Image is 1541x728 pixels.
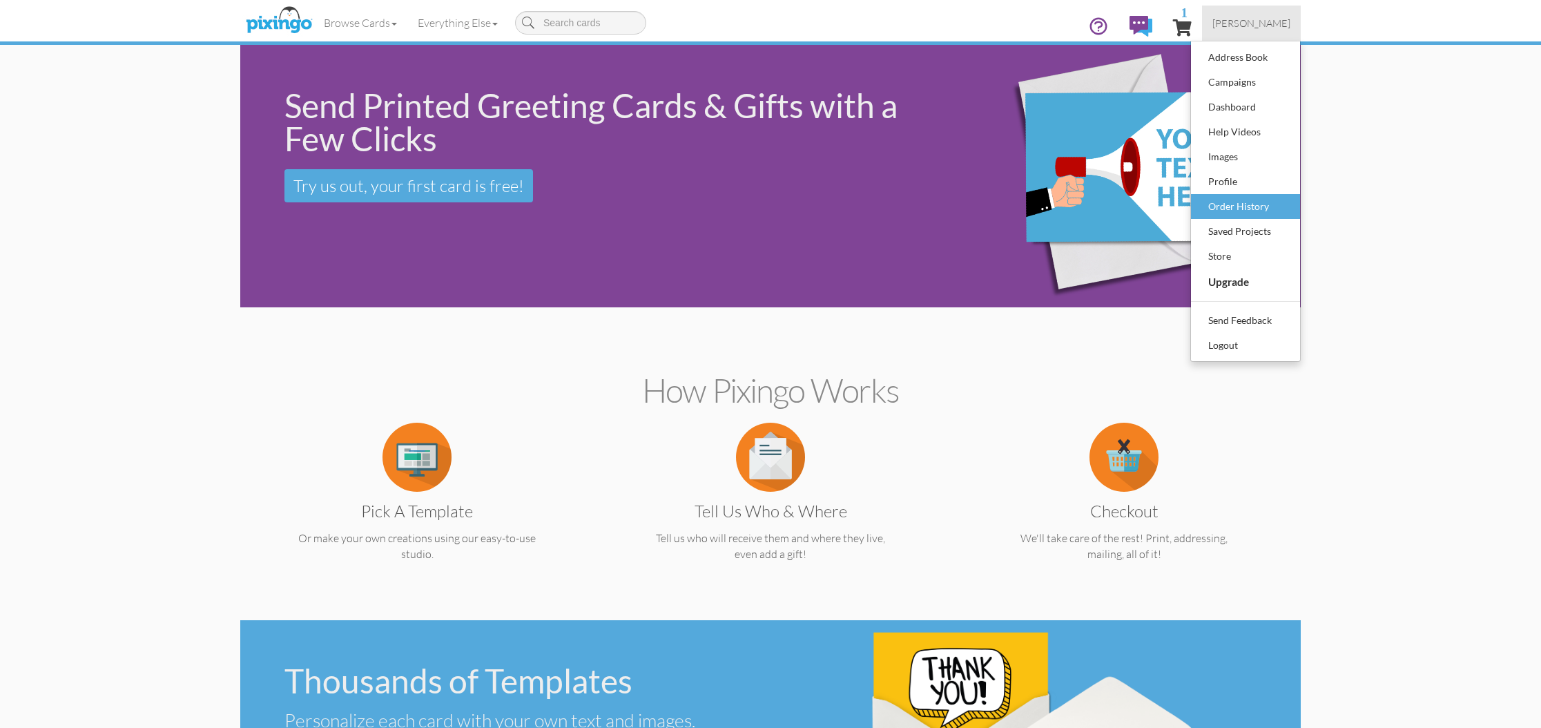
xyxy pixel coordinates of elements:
[974,449,1274,562] a: Checkout We'll take care of the rest! Print, addressing, mailing, all of it!
[621,530,920,562] p: Tell us who will receive them and where they live, even add a gift!
[1205,310,1286,331] div: Send Feedback
[1191,144,1300,169] a: Images
[284,169,533,202] a: Try us out, your first card is free!
[1205,246,1286,267] div: Store
[1191,119,1300,144] a: Help Videos
[1205,122,1286,142] div: Help Videos
[1205,72,1286,93] div: Campaigns
[278,502,556,520] h3: Pick a Template
[1202,6,1301,41] a: [PERSON_NAME]
[515,11,646,35] input: Search cards
[1191,95,1300,119] a: Dashboard
[985,502,1263,520] h3: Checkout
[1191,45,1300,70] a: Address Book
[1191,169,1300,194] a: Profile
[284,89,936,155] div: Send Printed Greeting Cards & Gifts with a Few Clicks
[1205,146,1286,167] div: Images
[267,530,567,562] p: Or make your own creations using our easy-to-use studio.
[1191,194,1300,219] a: Order History
[293,175,524,196] span: Try us out, your first card is free!
[267,449,567,562] a: Pick a Template Or make your own creations using our easy-to-use studio.
[1205,47,1286,68] div: Address Book
[1191,333,1300,358] a: Logout
[736,423,805,492] img: item.alt
[264,372,1277,409] h2: How Pixingo works
[313,6,407,40] a: Browse Cards
[1205,171,1286,192] div: Profile
[1130,16,1152,37] img: comments.svg
[407,6,508,40] a: Everything Else
[1191,244,1300,269] a: Store
[1191,269,1300,295] a: Upgrade
[242,3,316,38] img: pixingo logo
[1205,335,1286,356] div: Logout
[1181,6,1188,19] span: 1
[621,449,920,562] a: Tell us Who & Where Tell us who will receive them and where they live, even add a gift!
[958,26,1292,327] img: eb544e90-0942-4412-bfe0-c610d3f4da7c.png
[1205,221,1286,242] div: Saved Projects
[1191,70,1300,95] a: Campaigns
[1205,271,1286,293] div: Upgrade
[1205,97,1286,117] div: Dashboard
[382,423,452,492] img: item.alt
[631,502,910,520] h3: Tell us Who & Where
[1191,308,1300,333] a: Send Feedback
[1212,17,1290,29] span: [PERSON_NAME]
[1191,219,1300,244] a: Saved Projects
[1173,6,1192,47] a: 1
[1205,196,1286,217] div: Order History
[974,530,1274,562] p: We'll take care of the rest! Print, addressing, mailing, all of it!
[1089,423,1159,492] img: item.alt
[284,664,759,698] div: Thousands of Templates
